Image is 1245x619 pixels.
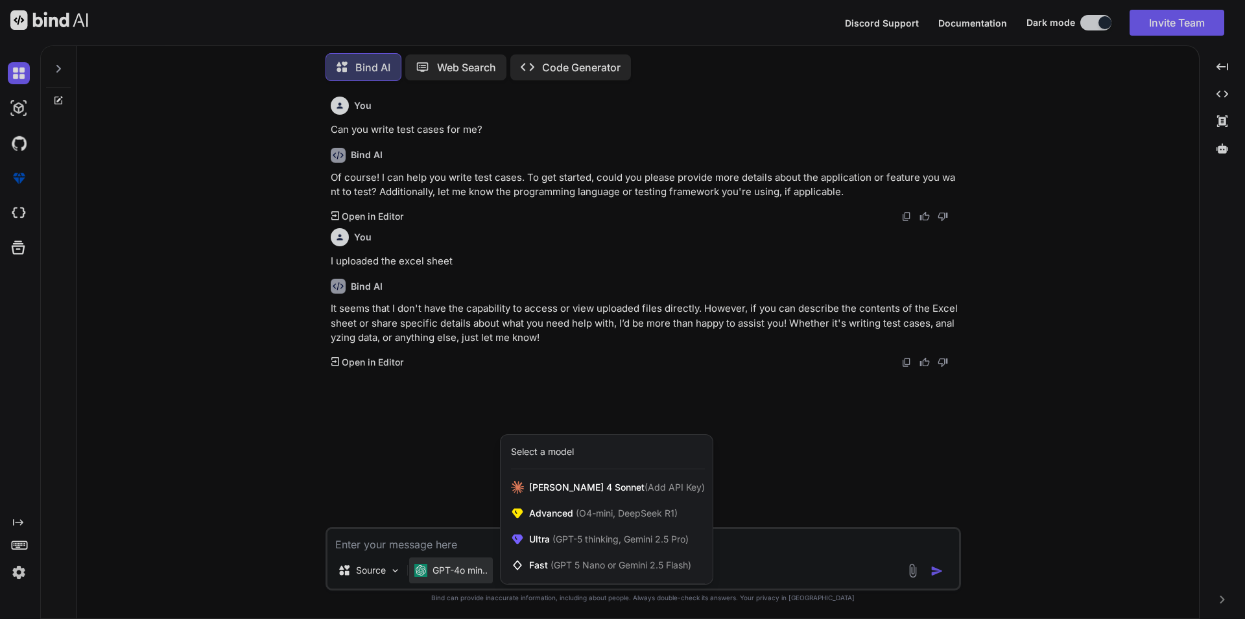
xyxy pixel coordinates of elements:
[529,559,691,572] span: Fast
[573,508,678,519] span: (O4-mini, DeepSeek R1)
[511,445,574,458] div: Select a model
[529,481,705,494] span: [PERSON_NAME] 4 Sonnet
[529,507,678,520] span: Advanced
[645,482,705,493] span: (Add API Key)
[551,559,691,570] span: (GPT 5 Nano or Gemini 2.5 Flash)
[550,533,689,544] span: (GPT-5 thinking, Gemini 2.5 Pro)
[529,533,689,546] span: Ultra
